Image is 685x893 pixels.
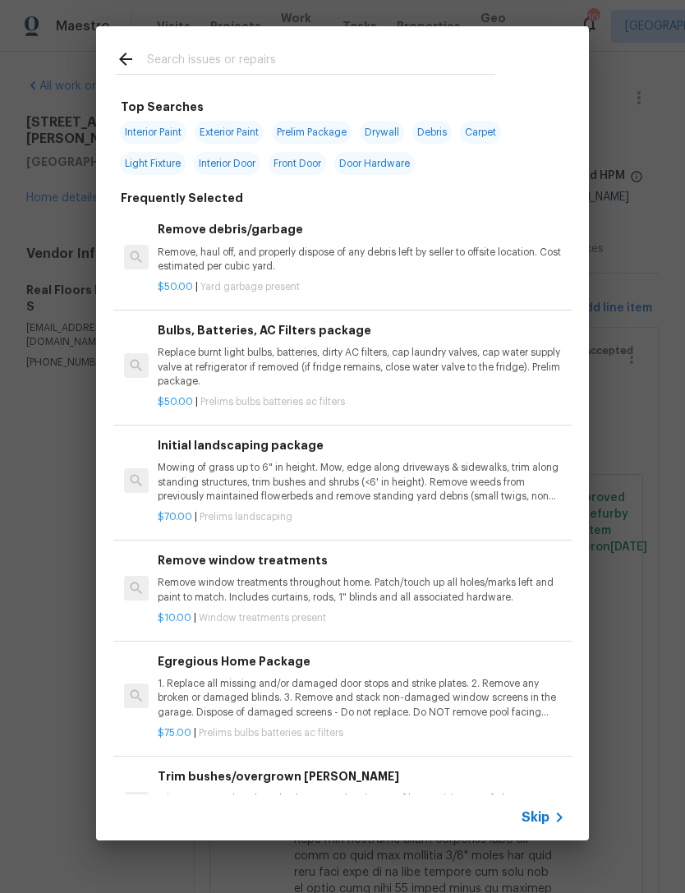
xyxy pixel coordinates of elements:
span: Window treatments present [199,613,326,623]
input: Search issues or repairs [147,49,495,74]
p: Remove window treatments throughout home. Patch/touch up all holes/marks left and paint to match.... [158,576,565,604]
p: | [158,395,565,409]
h6: Frequently Selected [121,189,243,207]
h6: Remove debris/garbage [158,220,565,238]
p: | [158,280,565,294]
p: Remove, haul off, and properly dispose of any debris left by seller to offsite location. Cost est... [158,246,565,274]
span: $75.00 [158,728,191,738]
span: Prelim Package [272,121,352,144]
span: Interior Door [194,152,260,175]
p: Trim overgrown hegdes & bushes around perimeter of home giving 12" of clearance. Properly dispose... [158,792,565,820]
span: Yard garbage present [200,282,300,292]
span: $10.00 [158,613,191,623]
span: Prelims landscaping [200,512,292,522]
span: Door Hardware [334,152,415,175]
span: Drywall [360,121,404,144]
span: Prelims bulbs batteries ac filters [199,728,343,738]
h6: Initial landscaping package [158,436,565,454]
h6: Egregious Home Package [158,652,565,670]
p: Replace burnt light bulbs, batteries, dirty AC filters, cap laundry valves, cap water supply valv... [158,346,565,388]
span: Skip [522,809,549,826]
span: Debris [412,121,452,144]
span: Exterior Paint [195,121,264,144]
p: | [158,726,565,740]
p: Mowing of grass up to 6" in height. Mow, edge along driveways & sidewalks, trim along standing st... [158,461,565,503]
span: Light Fixture [120,152,186,175]
h6: Trim bushes/overgrown [PERSON_NAME] [158,767,565,785]
p: 1. Replace all missing and/or damaged door stops and strike plates. 2. Remove any broken or damag... [158,677,565,719]
h6: Top Searches [121,98,204,116]
span: $70.00 [158,512,192,522]
span: Carpet [460,121,501,144]
span: Front Door [269,152,326,175]
p: | [158,611,565,625]
h6: Bulbs, Batteries, AC Filters package [158,321,565,339]
h6: Remove window treatments [158,551,565,569]
span: Prelims bulbs batteries ac filters [200,397,345,407]
span: Interior Paint [120,121,186,144]
span: $50.00 [158,282,193,292]
span: $50.00 [158,397,193,407]
p: | [158,510,565,524]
